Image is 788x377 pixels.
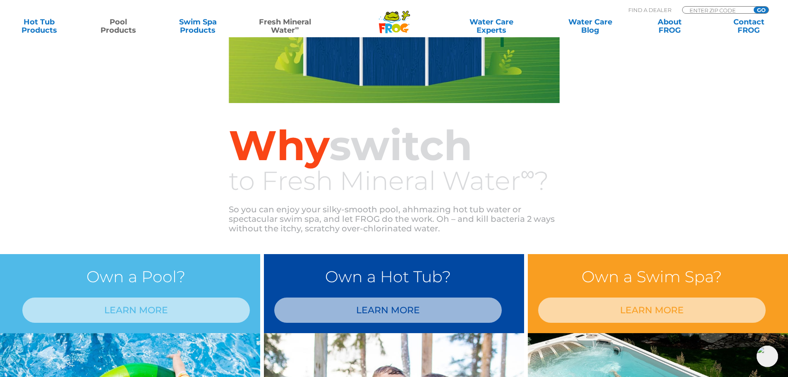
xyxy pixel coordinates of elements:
input: Zip Code Form [689,7,745,14]
a: Fresh MineralWater∞ [246,18,323,34]
a: Water CareExperts [441,18,541,34]
h3: Own a Pool? [22,264,250,289]
a: LEARN MORE [538,298,766,323]
h3: Own a Swim Spa? [538,264,766,289]
h3: to Fresh Mineral Water ? [229,167,560,195]
p: Find A Dealer [628,6,671,14]
a: PoolProducts [88,18,149,34]
sup: ∞ [521,161,535,185]
a: LEARN MORE [22,298,250,323]
p: So you can enjoy your silky-smooth pool, ahhmazing hot tub water or spectacular swim spa, and let... [229,205,560,233]
h3: Own a Hot Tub? [274,264,502,289]
a: Hot TubProducts [8,18,70,34]
a: LEARN MORE [274,298,502,323]
a: Water CareBlog [559,18,621,34]
a: Swim SpaProducts [167,18,229,34]
h2: switch [229,124,560,167]
span: Why [229,120,329,170]
img: openIcon [757,346,778,367]
input: GO [754,7,769,13]
sup: ∞ [295,24,299,31]
a: AboutFROG [639,18,700,34]
a: ContactFROG [718,18,780,34]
